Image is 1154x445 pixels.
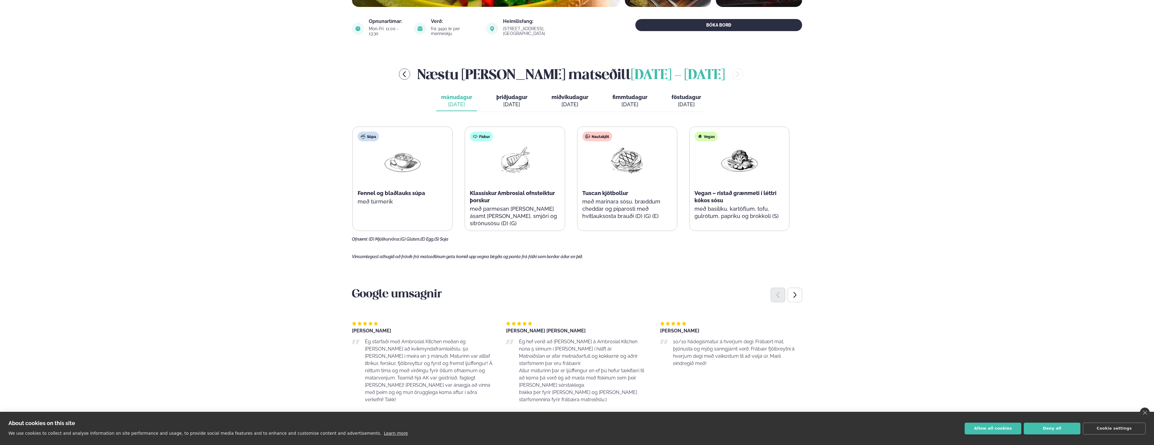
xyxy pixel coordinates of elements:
div: Vegan [694,132,718,141]
img: beef.svg [585,134,590,139]
img: Fish.png [495,146,534,174]
button: menu-btn-right [732,69,743,80]
div: [PERSON_NAME] [PERSON_NAME] [506,328,648,333]
div: Mon-Fri: 11:00 - 13:30 [369,26,407,36]
span: Fennel og blaðlauks súpa [358,190,425,196]
span: (E) Egg, [420,237,434,242]
p: We use cookies to collect and analyse information on site performance and usage, to provide socia... [8,431,381,436]
img: image alt [414,23,426,35]
div: Súpa [358,132,379,141]
div: Fiskur [470,132,493,141]
div: [DATE] [672,101,701,108]
span: Ofnæmi: [352,237,368,242]
div: [DATE] [441,101,472,108]
button: Deny all [1024,423,1080,434]
div: [PERSON_NAME] [352,328,494,333]
span: miðvikudagur [552,94,588,100]
div: [STREET_ADDRESS], [GEOGRAPHIC_DATA] [503,26,583,36]
div: Opnunartímar: [369,19,407,24]
p: Þakka þér fyrir [PERSON_NAME] og [PERSON_NAME] starfsmennina fyrir frábæra matreiðslu:) [519,389,648,403]
p: með basilíku, kartöflum, tofu, gulrótum, papriku og brokkolí (S) [694,205,784,220]
span: þriðjudagur [496,94,527,100]
span: fimmtudagur [612,94,647,100]
span: (D) Mjólkurvörur, [369,237,400,242]
p: Ég hef verið að [PERSON_NAME] á Ambrosial Kitchen núna 5 sinnum í [PERSON_NAME] í hálft ár. [519,338,648,353]
div: Next slide [788,288,802,302]
button: Cookie settings [1083,423,1146,434]
img: Vegan.png [720,146,759,174]
img: Beef-Meat.png [608,146,647,174]
button: mánudagur [DATE] [436,91,477,111]
h3: Google umsagnir [352,287,802,302]
img: Soup.png [383,146,422,174]
a: close [1140,408,1150,418]
span: [DATE] - [DATE] [631,69,725,82]
div: Verð: [431,19,479,24]
img: soup.svg [361,134,365,139]
button: BÓKA BORÐ [635,19,802,31]
span: Vegan – ristað grænmeti í léttri kókos sósu [694,190,776,203]
span: föstudagur [672,94,701,100]
button: miðvikudagur [DATE] [547,91,593,111]
span: mánudagur [441,94,472,100]
a: Learn more [384,431,408,436]
p: með marinara sósu, bræddum cheddar og piparosti með hvítlauksosta brauði (D) (G) (E) [582,198,672,220]
div: Nautakjöt [582,132,612,141]
span: Ég starfaði með Ambrosial Kitchen meðan ég [PERSON_NAME] að kvikmyndaframleiðslu. 50 [PERSON_NAME... [365,339,492,402]
span: (G) Glúten, [400,237,420,242]
a: link [503,30,583,37]
span: Klassískur Ambrosial ofnsteiktur þorskur [470,190,555,203]
p: með túrmerik [358,198,447,205]
img: image alt [486,23,498,35]
strong: About cookies on this site [8,420,75,426]
button: föstudagur [DATE] [667,91,706,111]
h2: Næstu [PERSON_NAME] matseðill [417,64,725,84]
img: image alt [352,23,364,35]
span: Tuscan kjötbollur [582,190,628,196]
p: með parmesan [PERSON_NAME] ásamt [PERSON_NAME], smjöri og sítrónusósu (D) (G) [470,205,560,227]
button: þriðjudagur [DATE] [492,91,532,111]
button: menu-btn-left [399,69,410,80]
img: fish.svg [473,134,478,139]
div: frá 3490 kr per manneskju [431,26,479,36]
button: fimmtudagur [DATE] [608,91,652,111]
p: Matreiðslan er afar metnaðarfull og kokkarnir og aðrir starfsmenn þar eru frábærir. [519,353,648,367]
div: Previous slide [771,288,785,302]
button: Allow all cookies [965,423,1021,434]
div: [DATE] [612,101,647,108]
div: [PERSON_NAME] [660,328,802,333]
p: Allur maturinn þar er ljúffengur en ef þú hefur tækifæri til að koma þá verð ég að mæla með fiski... [519,367,648,389]
span: (S) Soja [434,237,448,242]
span: Vinsamlegast athugið að frávik frá matseðlinum geta komið upp vegna birgða og panta frá fólki sem... [352,254,583,259]
img: Vegan.svg [697,134,702,139]
div: Heimilisfang: [503,19,583,24]
span: 10/10 hádegismatur á hverjum degi. Frábært mat, þjónusta og mjög sanngjarnt verð. Frábær fjölbrey... [673,339,795,366]
div: [DATE] [552,101,588,108]
div: [DATE] [496,101,527,108]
